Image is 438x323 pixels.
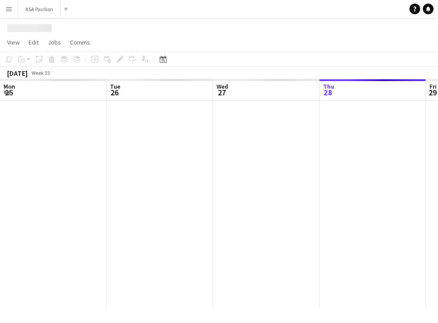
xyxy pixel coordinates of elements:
span: Edit [29,38,39,46]
button: KSA Pavilion [18,0,61,18]
span: 28 [322,87,334,98]
span: 26 [109,87,120,98]
a: Jobs [44,37,65,48]
span: Tue [110,82,120,90]
a: View [4,37,23,48]
span: Comms [70,38,90,46]
span: 29 [428,87,437,98]
div: [DATE] [7,69,28,78]
span: Fri [430,82,437,90]
a: Comms [66,37,94,48]
span: Week 35 [29,70,52,76]
span: View [7,38,20,46]
span: 27 [215,87,228,98]
a: Edit [25,37,42,48]
span: Thu [323,82,334,90]
span: Mon [4,82,15,90]
span: Wed [217,82,228,90]
span: Jobs [48,38,61,46]
span: 25 [2,87,15,98]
